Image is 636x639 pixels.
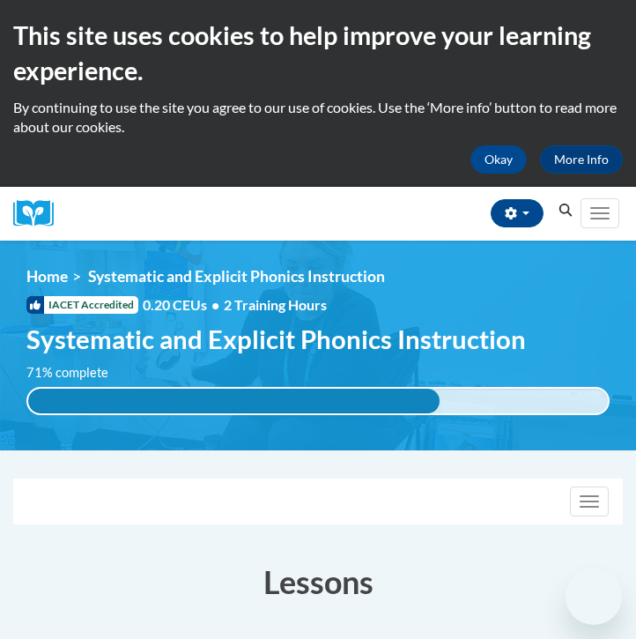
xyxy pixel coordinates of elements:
span: 0.20 CEUs [143,295,224,315]
p: By continuing to use the site you agree to our use of cookies. Use the ‘More info’ button to read... [13,98,623,137]
a: Cox Campus [13,200,66,227]
button: Search [552,200,579,221]
div: Main menu [579,187,623,241]
span: Systematic and Explicit Phonics Instruction [88,267,385,286]
a: More Info [540,145,623,174]
a: Home [26,267,68,286]
h3: Lessons [13,560,623,604]
h2: This site uses cookies to help improve your learning experience. [13,18,623,89]
span: Systematic and Explicit Phonics Instruction [26,323,526,354]
span: • [211,296,219,313]
div: 71% complete [28,389,440,413]
img: Logo brand [13,200,66,227]
label: 71% complete [26,363,128,383]
button: Account Settings [491,199,544,227]
span: IACET Accredited [26,296,138,314]
span: 2 Training Hours [224,296,327,313]
iframe: Button to launch messaging window [566,568,622,625]
button: Okay [470,145,527,174]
